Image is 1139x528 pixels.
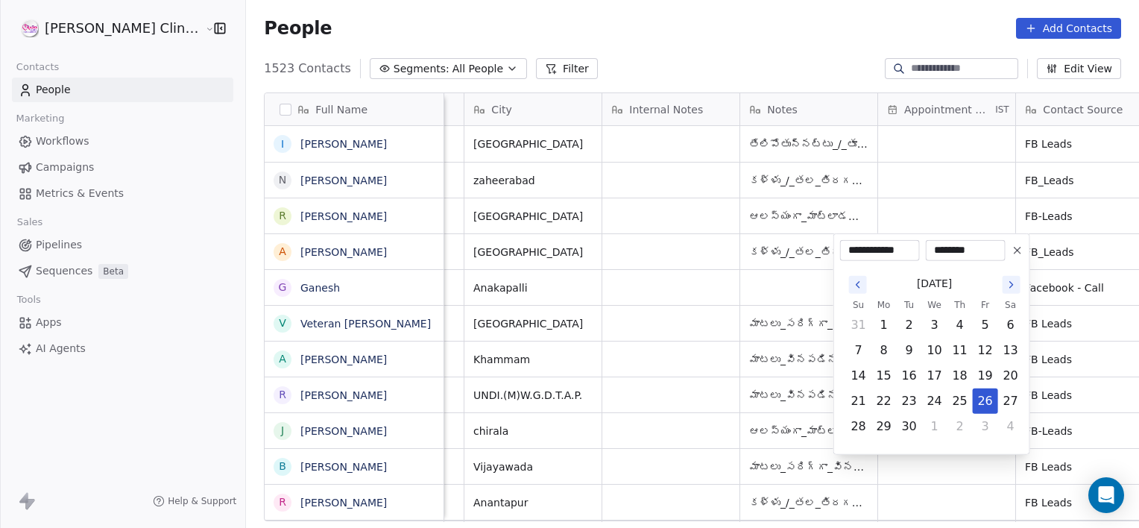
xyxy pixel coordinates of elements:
[872,389,896,413] button: Monday, September 22nd, 2025
[974,313,997,337] button: Friday, September 5th, 2025
[847,364,871,388] button: Sunday, September 14th, 2025
[974,364,997,388] button: Friday, September 19th, 2025
[872,339,896,362] button: Monday, September 8th, 2025
[917,276,952,292] span: [DATE]
[974,415,997,439] button: Friday, October 3rd, 2025
[872,415,896,439] button: Monday, September 29th, 2025
[999,389,1023,413] button: Saturday, September 27th, 2025
[847,313,871,337] button: Sunday, August 31st, 2025
[897,364,921,388] button: Tuesday, September 16th, 2025
[897,415,921,439] button: Tuesday, September 30th, 2025
[923,339,947,362] button: Wednesday, September 10th, 2025
[923,313,947,337] button: Wednesday, September 3rd, 2025
[872,364,896,388] button: Monday, September 15th, 2025
[922,298,947,312] th: Wednesday
[1003,276,1020,294] button: Go to the Next Month
[974,389,997,413] button: Today, Friday, September 26th, 2025, selected
[923,415,947,439] button: Wednesday, October 1st, 2025
[872,313,896,337] button: Monday, September 1st, 2025
[999,313,1023,337] button: Saturday, September 6th, 2025
[846,298,871,312] th: Sunday
[998,298,1023,312] th: Saturday
[897,389,921,413] button: Tuesday, September 23rd, 2025
[847,389,871,413] button: Sunday, September 21st, 2025
[948,313,972,337] button: Thursday, September 4th, 2025
[999,339,1023,362] button: Saturday, September 13th, 2025
[947,298,973,312] th: Thursday
[948,415,972,439] button: Thursday, October 2nd, 2025
[871,298,897,312] th: Monday
[974,339,997,362] button: Friday, September 12th, 2025
[849,276,867,294] button: Go to the Previous Month
[999,415,1023,439] button: Saturday, October 4th, 2025
[846,298,1023,439] table: September 2025
[923,364,947,388] button: Wednesday, September 17th, 2025
[948,339,972,362] button: Thursday, September 11th, 2025
[948,389,972,413] button: Thursday, September 25th, 2025
[897,313,921,337] button: Tuesday, September 2nd, 2025
[847,415,871,439] button: Sunday, September 28th, 2025
[999,364,1023,388] button: Saturday, September 20th, 2025
[973,298,998,312] th: Friday
[897,339,921,362] button: Tuesday, September 9th, 2025
[847,339,871,362] button: Sunday, September 7th, 2025
[948,364,972,388] button: Thursday, September 18th, 2025
[897,298,922,312] th: Tuesday
[923,389,947,413] button: Wednesday, September 24th, 2025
